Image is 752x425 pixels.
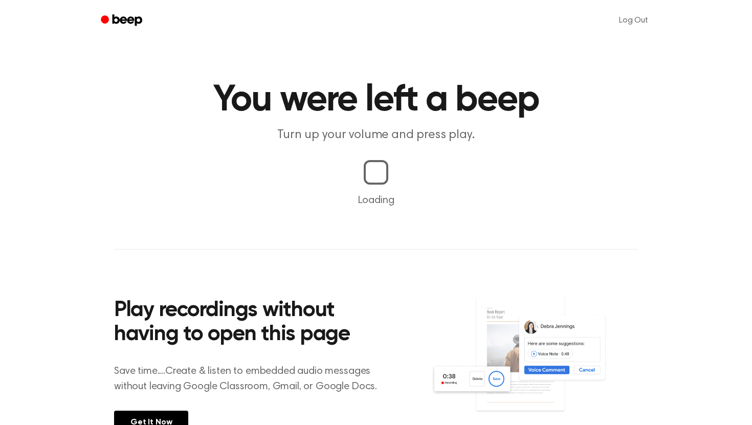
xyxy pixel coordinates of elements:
[114,299,390,347] h2: Play recordings without having to open this page
[114,364,390,394] p: Save time....Create & listen to embedded audio messages without leaving Google Classroom, Gmail, ...
[609,8,658,33] a: Log Out
[12,193,740,208] p: Loading
[94,11,151,31] a: Beep
[180,127,572,144] p: Turn up your volume and press play.
[114,82,638,119] h1: You were left a beep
